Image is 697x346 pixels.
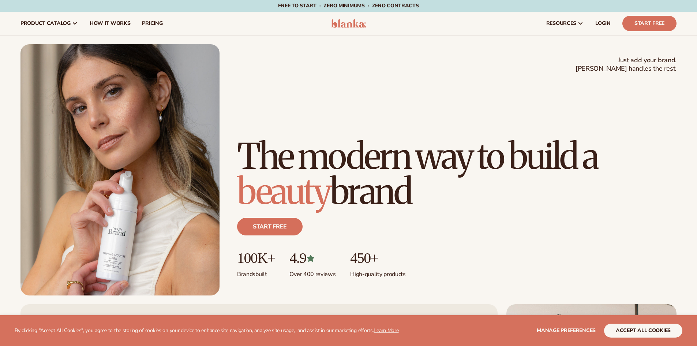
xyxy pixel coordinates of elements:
span: How It Works [90,21,131,26]
h1: The modern way to build a brand [237,139,677,209]
span: beauty [237,170,330,213]
a: resources [540,12,589,35]
span: Just add your brand. [PERSON_NAME] handles the rest. [576,56,677,73]
span: product catalog [20,21,71,26]
p: Brands built [237,266,275,278]
span: Free to start · ZERO minimums · ZERO contracts [278,2,419,9]
a: How It Works [84,12,136,35]
a: LOGIN [589,12,617,35]
span: resources [546,21,576,26]
span: pricing [142,21,162,26]
a: Learn More [374,327,398,334]
img: logo [331,19,366,28]
p: 4.9 [289,250,336,266]
p: High-quality products [350,266,405,278]
a: Start Free [622,16,677,31]
a: Start free [237,218,303,235]
a: product catalog [15,12,84,35]
span: Manage preferences [537,327,596,334]
p: 100K+ [237,250,275,266]
p: Over 400 reviews [289,266,336,278]
span: LOGIN [595,21,611,26]
button: accept all cookies [604,324,682,338]
a: pricing [136,12,168,35]
p: By clicking "Accept All Cookies", you agree to the storing of cookies on your device to enhance s... [15,328,399,334]
img: Female holding tanning mousse. [20,44,220,295]
p: 450+ [350,250,405,266]
button: Manage preferences [537,324,596,338]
